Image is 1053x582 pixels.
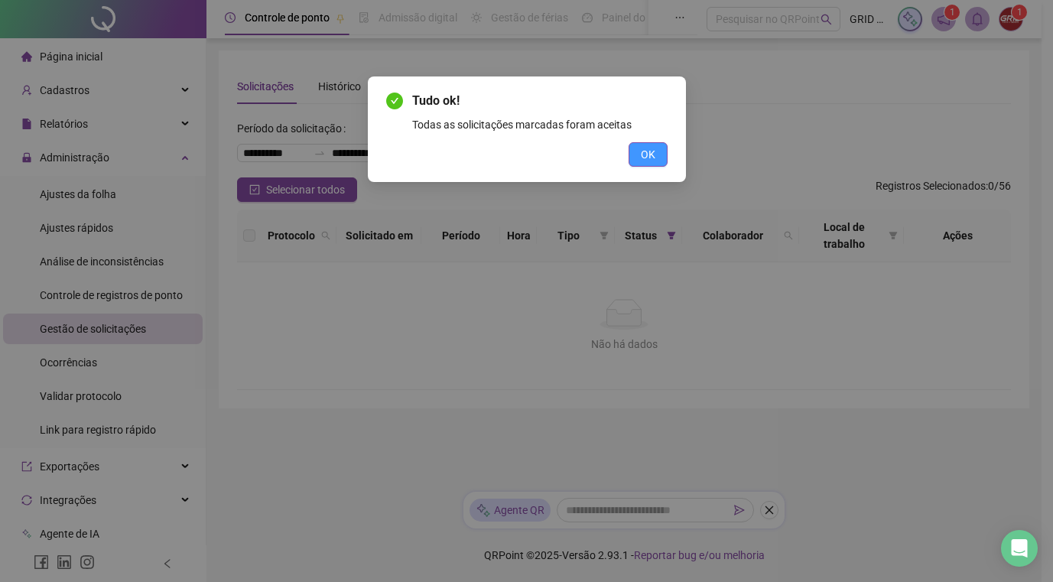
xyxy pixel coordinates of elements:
[386,93,403,109] span: check-circle
[641,146,655,163] span: OK
[629,142,668,167] button: OK
[1001,530,1038,567] div: Open Intercom Messenger
[412,116,668,133] div: Todas as solicitações marcadas foram aceitas
[412,92,668,110] span: Tudo ok!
